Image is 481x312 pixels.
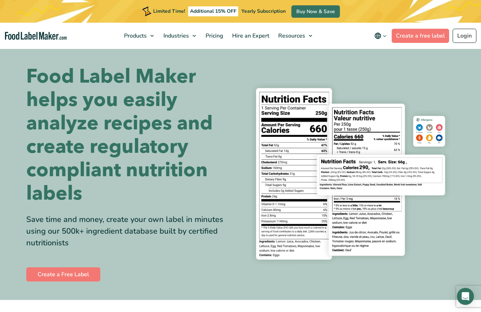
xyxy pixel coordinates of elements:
[291,5,340,18] a: Buy Now & Save
[453,29,476,43] a: Login
[188,6,238,16] span: Additional 15% OFF
[153,8,185,15] span: Limited Time!
[274,23,316,49] a: Resources
[159,23,200,49] a: Industries
[276,32,306,40] span: Resources
[5,32,67,40] a: Food Label Maker homepage
[26,267,100,282] a: Create a Free Label
[228,23,272,49] a: Hire an Expert
[26,65,235,205] h1: Food Label Maker helps you easily analyze recipes and create regulatory compliant nutrition labels
[392,29,449,43] a: Create a free label
[369,29,392,43] button: Change language
[122,32,147,40] span: Products
[230,32,270,40] span: Hire an Expert
[201,23,226,49] a: Pricing
[457,288,474,305] div: Open Intercom Messenger
[203,32,224,40] span: Pricing
[26,214,235,249] div: Save time and money, create your own label in minutes using our 500k+ ingredient database built b...
[120,23,157,49] a: Products
[161,32,190,40] span: Industries
[241,8,286,15] span: Yearly Subscription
